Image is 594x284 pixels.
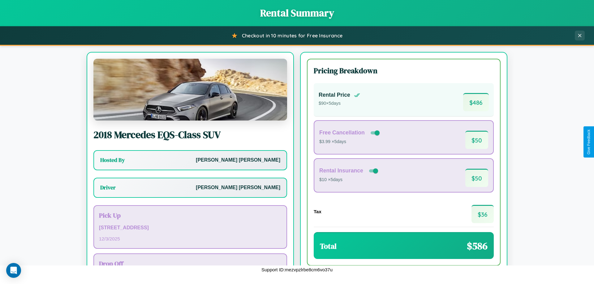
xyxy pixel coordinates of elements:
span: Checkout in 10 minutes for Free Insurance [242,32,342,39]
div: Open Intercom Messenger [6,263,21,278]
h3: Drop Off [99,259,282,268]
p: $10 × 5 days [319,176,379,184]
h4: Rental Price [319,92,350,98]
span: $ 586 [467,239,488,253]
h4: Free Cancellation [319,129,365,136]
p: [PERSON_NAME] [PERSON_NAME] [196,156,280,165]
h3: Hosted By [100,156,125,164]
h3: Total [320,241,337,251]
span: $ 36 [471,205,494,223]
p: [STREET_ADDRESS] [99,223,282,232]
p: 12 / 3 / 2025 [99,235,282,243]
p: $ 90 × 5 days [319,100,360,108]
h1: Rental Summary [6,6,588,20]
div: Give Feedback [587,129,591,155]
p: $3.99 × 5 days [319,138,381,146]
h3: Pricing Breakdown [314,66,494,76]
span: $ 50 [465,131,488,149]
h3: Driver [100,184,116,191]
h4: Rental Insurance [319,167,363,174]
span: $ 486 [463,93,489,111]
h2: 2018 Mercedes EQS-Class SUV [93,128,287,142]
span: $ 50 [465,169,488,187]
p: Support ID: mezvpzlrbe8cm6vo37u [261,265,333,274]
p: [PERSON_NAME] [PERSON_NAME] [196,183,280,192]
h3: Pick Up [99,211,282,220]
h4: Tax [314,209,321,214]
img: Mercedes EQS-Class SUV [93,59,287,121]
